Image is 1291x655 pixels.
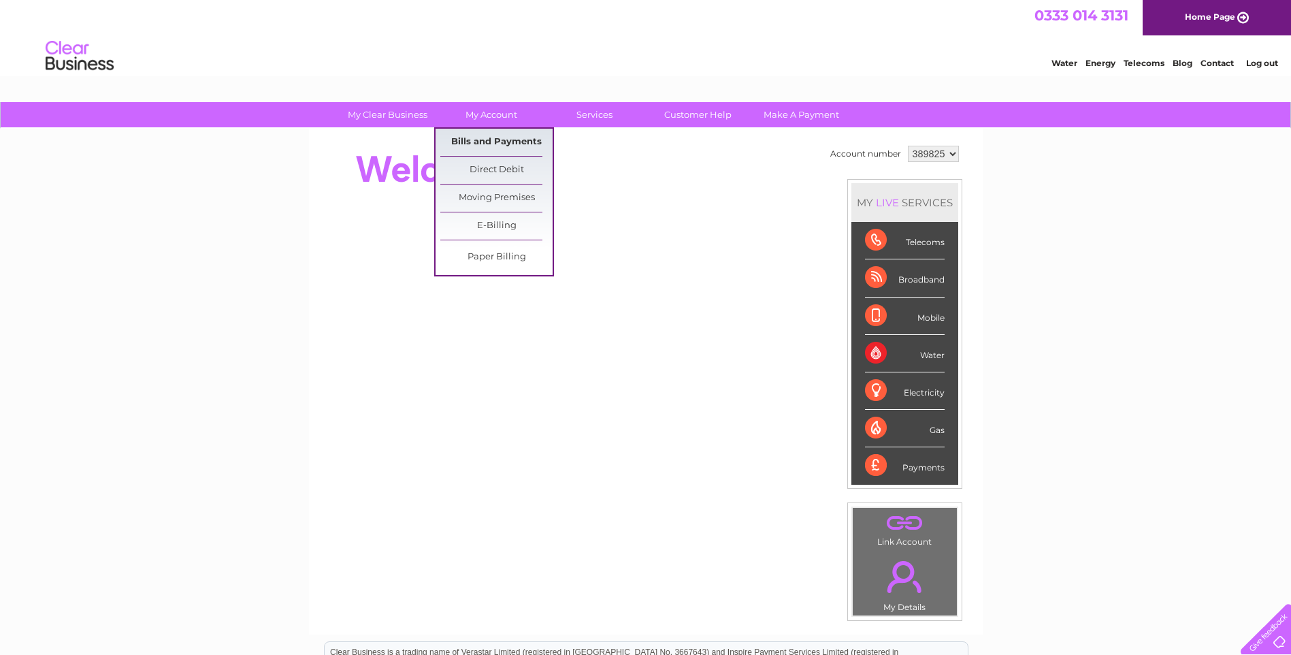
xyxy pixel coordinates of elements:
[440,212,553,240] a: E-Billing
[1200,58,1234,68] a: Contact
[856,553,953,601] a: .
[331,102,444,127] a: My Clear Business
[856,511,953,535] a: .
[827,142,904,165] td: Account number
[1085,58,1115,68] a: Energy
[440,244,553,271] a: Paper Billing
[1034,7,1128,24] a: 0333 014 3131
[873,196,902,209] div: LIVE
[865,372,945,410] div: Electricity
[865,298,945,335] div: Mobile
[642,102,754,127] a: Customer Help
[1051,58,1077,68] a: Water
[1173,58,1192,68] a: Blog
[852,507,958,550] td: Link Account
[45,35,114,77] img: logo.png
[435,102,547,127] a: My Account
[325,7,968,66] div: Clear Business is a trading name of Verastar Limited (registered in [GEOGRAPHIC_DATA] No. 3667643...
[745,102,857,127] a: Make A Payment
[851,183,958,222] div: MY SERVICES
[865,447,945,484] div: Payments
[865,410,945,447] div: Gas
[440,129,553,156] a: Bills and Payments
[852,549,958,616] td: My Details
[865,335,945,372] div: Water
[1246,58,1278,68] a: Log out
[440,157,553,184] a: Direct Debit
[1124,58,1164,68] a: Telecoms
[538,102,651,127] a: Services
[865,222,945,259] div: Telecoms
[865,259,945,297] div: Broadband
[440,185,553,212] a: Moving Premises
